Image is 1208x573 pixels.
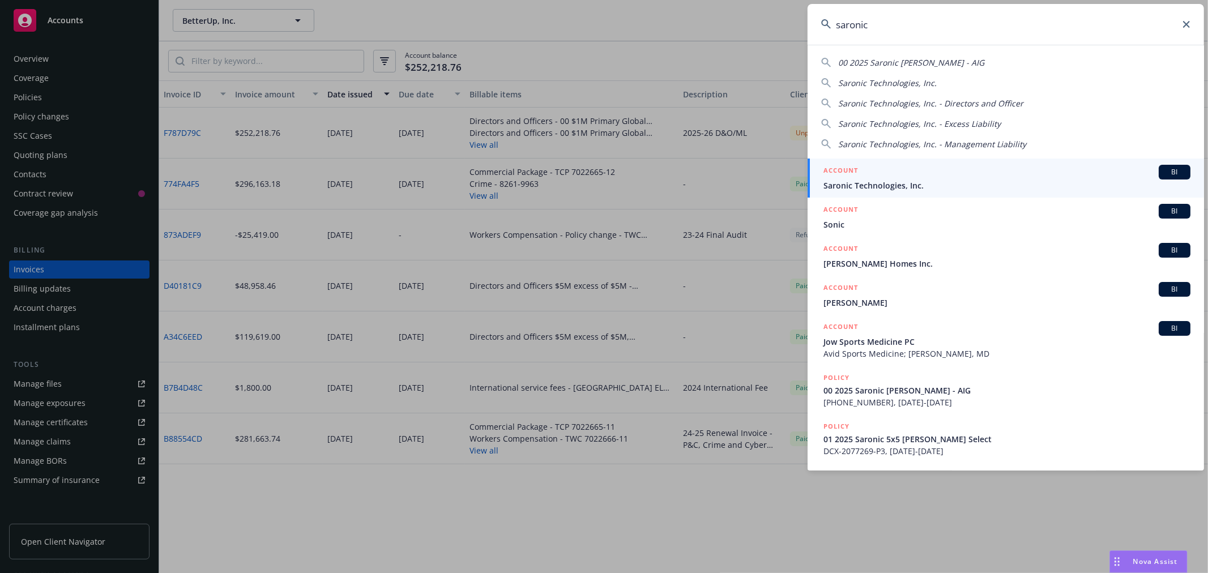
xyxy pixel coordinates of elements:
[838,118,1001,129] span: Saronic Technologies, Inc. - Excess Liability
[823,204,858,217] h5: ACCOUNT
[823,258,1190,270] span: [PERSON_NAME] Homes Inc.
[823,396,1190,408] span: [PHONE_NUMBER], [DATE]-[DATE]
[808,237,1204,276] a: ACCOUNTBI[PERSON_NAME] Homes Inc.
[823,421,850,432] h5: POLICY
[823,165,858,178] h5: ACCOUNT
[808,315,1204,366] a: ACCOUNTBIJow Sports Medicine PCAvid Sports Medicine; [PERSON_NAME], MD
[1109,550,1188,573] button: Nova Assist
[823,243,858,256] h5: ACCOUNT
[1163,284,1186,294] span: BI
[1163,206,1186,216] span: BI
[808,366,1204,414] a: POLICY00 2025 Saronic [PERSON_NAME] - AIG[PHONE_NUMBER], [DATE]-[DATE]
[1163,245,1186,255] span: BI
[823,321,858,335] h5: ACCOUNT
[823,384,1190,396] span: 00 2025 Saronic [PERSON_NAME] - AIG
[823,179,1190,191] span: Saronic Technologies, Inc.
[823,336,1190,348] span: Jow Sports Medicine PC
[808,4,1204,45] input: Search...
[838,78,937,88] span: Saronic Technologies, Inc.
[838,98,1023,109] span: Saronic Technologies, Inc. - Directors and Officer
[823,348,1190,360] span: Avid Sports Medicine; [PERSON_NAME], MD
[808,414,1204,463] a: POLICY01 2025 Saronic 5x5 [PERSON_NAME] SelectDCX-2077269-P3, [DATE]-[DATE]
[1110,551,1124,572] div: Drag to move
[823,469,850,481] h5: POLICY
[823,433,1190,445] span: 01 2025 Saronic 5x5 [PERSON_NAME] Select
[808,159,1204,198] a: ACCOUNTBISaronic Technologies, Inc.
[1133,557,1178,566] span: Nova Assist
[823,372,850,383] h5: POLICY
[823,219,1190,230] span: Sonic
[823,445,1190,457] span: DCX-2077269-P3, [DATE]-[DATE]
[1163,167,1186,177] span: BI
[808,198,1204,237] a: ACCOUNTBISonic
[823,297,1190,309] span: [PERSON_NAME]
[838,139,1026,149] span: Saronic Technologies, Inc. - Management Liability
[823,282,858,296] h5: ACCOUNT
[808,463,1204,512] a: POLICY
[1163,323,1186,333] span: BI
[838,57,984,68] span: 00 2025 Saronic [PERSON_NAME] - AIG
[808,276,1204,315] a: ACCOUNTBI[PERSON_NAME]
